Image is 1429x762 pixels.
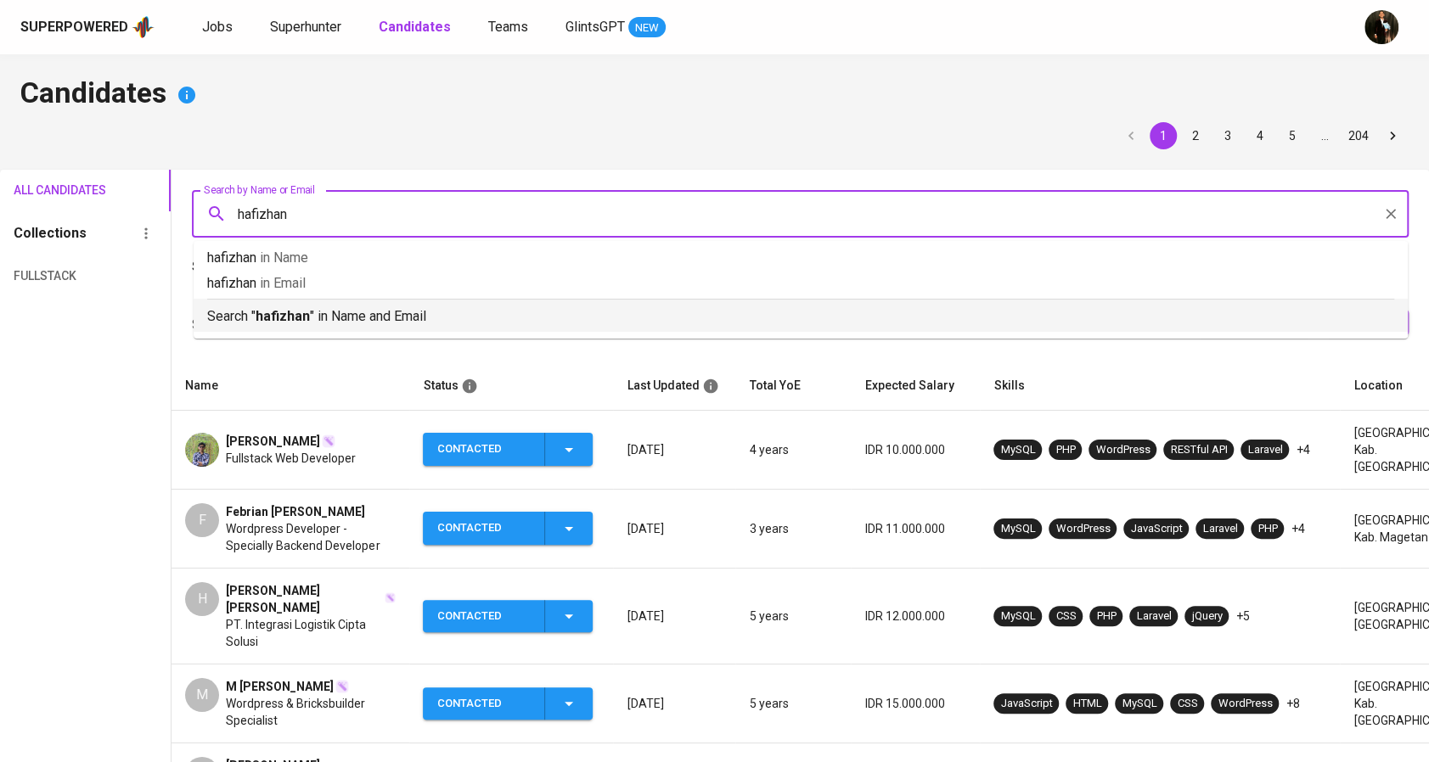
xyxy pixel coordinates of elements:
span: Teams [488,19,528,35]
span: Superhunter [270,19,341,35]
th: Expected Salary [851,361,980,411]
p: [DATE] [627,695,722,712]
div: Laravel [1136,608,1171,625]
div: PHP [1257,521,1277,537]
p: hafizhan [207,273,1394,294]
p: 5 years [749,608,837,625]
div: Contacted [437,433,531,466]
button: Clear [1379,202,1403,226]
div: HTML [1072,696,1101,712]
button: Contacted [423,512,593,545]
div: Contacted [437,512,531,545]
span: Jobs [202,19,233,35]
a: Superhunter [270,17,345,38]
div: MySQL [1122,696,1156,712]
button: Go to page 204 [1343,122,1374,149]
div: WordPress [1218,696,1272,712]
div: H [185,582,219,616]
button: Go to page 3 [1214,122,1241,149]
span: Febrian [PERSON_NAME] [226,503,365,520]
p: IDR 12.000.000 [864,608,966,625]
p: 3 years [749,520,837,537]
button: Go to page 2 [1182,122,1209,149]
p: hafizhan [207,248,1394,268]
div: WordPress [1055,521,1110,537]
p: [DATE] [627,608,722,625]
p: [DATE] [627,441,722,458]
div: Contacted [437,600,531,633]
p: Sort By [192,315,235,335]
span: [PERSON_NAME] [226,433,320,450]
div: M [185,678,219,712]
span: Wordpress Developer - Specially Backend Developer [226,520,396,554]
th: Name [172,361,409,411]
a: Superpoweredapp logo [20,14,155,40]
div: MySQL [1000,442,1035,458]
th: Skills [980,361,1340,411]
p: +5 [1235,608,1249,625]
p: 4 years [749,441,837,458]
th: Total YoE [735,361,851,411]
div: RESTful API [1170,442,1227,458]
th: Last Updated [613,361,735,411]
span: GlintsGPT [565,19,625,35]
button: Go to page 4 [1246,122,1274,149]
div: CSS [1055,608,1076,625]
div: Laravel [1202,521,1237,537]
span: M [PERSON_NAME] [226,678,334,695]
p: +8 [1286,695,1299,712]
span: in Name [260,249,308,266]
b: Candidates [379,19,451,35]
span: [PERSON_NAME] [PERSON_NAME] [226,582,383,616]
div: Laravel [1247,442,1282,458]
span: Wordpress & Bricksbuilder Specialist [226,695,396,729]
div: PHP [1055,442,1075,458]
div: PHP [1096,608,1116,625]
p: +4 [1296,441,1309,458]
span: in Email [260,275,306,291]
img: 5447328dc8993fbd82a80319f7b3ee85.jpg [185,433,219,467]
div: F [185,503,219,537]
nav: pagination navigation [1115,122,1409,149]
div: CSS [1177,696,1197,712]
img: magic_wand.svg [385,592,396,603]
a: Jobs [202,17,236,38]
p: 5 years [749,695,837,712]
img: ridlo@glints.com [1364,10,1398,44]
a: Teams [488,17,532,38]
span: PT. Integrasi Logistik Cipta Solusi [226,616,396,650]
button: page 1 [1150,122,1177,149]
span: fullstack [14,266,82,287]
div: Superpowered [20,18,128,37]
h4: Candidates [20,75,1409,115]
img: app logo [132,14,155,40]
p: Showing of talent profiles found [192,258,422,289]
span: Fullstack Web Developer [226,450,356,467]
button: Contacted [423,433,593,466]
div: MySQL [1000,608,1035,625]
img: magic_wand.svg [322,434,335,448]
p: IDR 11.000.000 [864,520,966,537]
div: JavaScript [1000,696,1052,712]
b: hafizhan [256,308,310,324]
div: … [1311,127,1338,144]
div: WordPress [1095,442,1150,458]
p: [DATE] [627,520,722,537]
h6: Collections [14,221,87,245]
button: Contacted [423,687,593,720]
span: NEW [628,20,666,36]
img: magic_wand.svg [335,680,349,693]
div: JavaScript [1130,521,1182,537]
span: All Candidates [14,180,82,201]
a: GlintsGPT NEW [565,17,666,38]
div: MySQL [1000,521,1035,537]
button: Go to next page [1379,122,1406,149]
button: Go to page 5 [1279,122,1306,149]
div: jQuery [1191,608,1222,625]
p: IDR 10.000.000 [864,441,966,458]
p: +4 [1291,520,1304,537]
div: Contacted [437,687,531,720]
p: IDR 15.000.000 [864,695,966,712]
th: Status [409,361,613,411]
a: Candidates [379,17,454,38]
